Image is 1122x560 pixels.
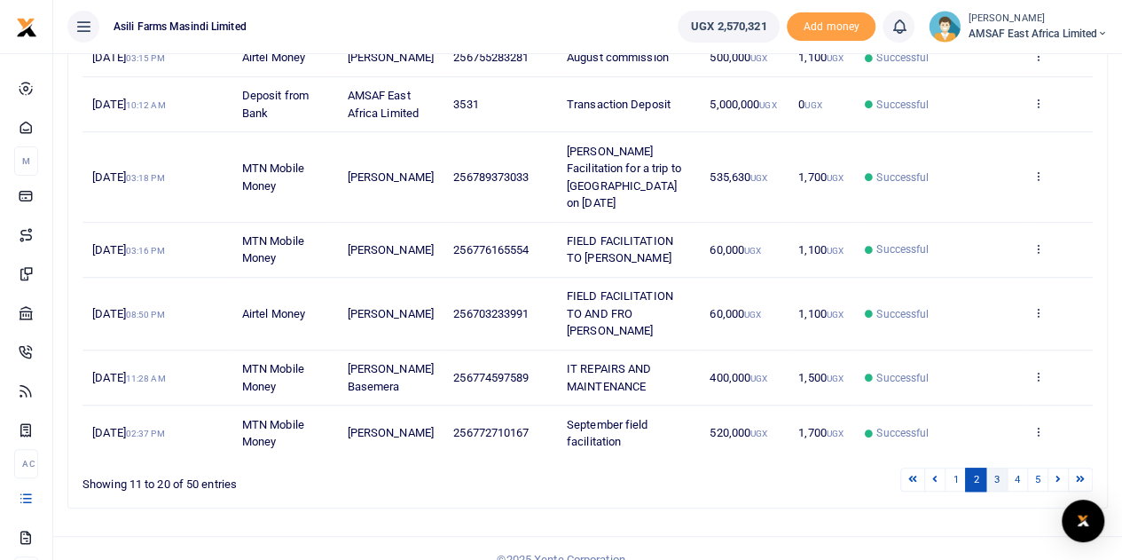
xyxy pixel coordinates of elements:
small: UGX [827,173,843,183]
small: 11:28 AM [126,374,166,383]
span: Add money [787,12,875,42]
small: UGX [827,429,843,438]
span: 535,630 [710,170,767,184]
span: August commission [567,51,669,64]
span: Airtel Money [242,51,305,64]
small: UGX [759,100,776,110]
span: [DATE] [92,426,164,439]
span: Transaction Deposit [567,98,671,111]
span: 256774597589 [453,371,529,384]
span: Successful [876,97,929,113]
span: 1,700 [798,170,843,184]
span: 256776165554 [453,243,529,256]
span: [PERSON_NAME] [347,307,433,320]
li: Ac [14,449,38,478]
span: September field facilitation [567,418,648,449]
span: Airtel Money [242,307,305,320]
div: Showing 11 to 20 of 50 entries [82,466,497,493]
small: UGX [750,53,767,63]
div: Open Intercom Messenger [1062,500,1104,542]
span: [DATE] [92,170,164,184]
img: logo-small [16,17,37,38]
span: 3531 [453,98,478,111]
span: 1,100 [798,243,843,256]
li: M [14,146,38,176]
span: 60,000 [710,307,761,320]
a: 1 [945,468,966,492]
span: [DATE] [92,371,165,384]
a: 3 [985,468,1007,492]
span: 400,000 [710,371,767,384]
a: 5 [1027,468,1048,492]
small: 02:37 PM [126,429,165,438]
span: Successful [876,50,929,66]
span: 1,100 [798,307,843,320]
small: UGX [744,246,761,256]
small: 03:15 PM [126,53,165,63]
span: FIELD FACILITATION TO AND FRO [PERSON_NAME] [567,289,673,337]
small: UGX [827,374,843,383]
span: MTN Mobile Money [242,234,304,265]
span: 500,000 [710,51,767,64]
span: Successful [876,170,929,185]
span: Asili Farms Masindi Limited [106,19,254,35]
span: 256755283281 [453,51,529,64]
small: UGX [750,374,767,383]
small: 08:50 PM [126,310,165,319]
span: MTN Mobile Money [242,418,304,449]
span: UGX 2,570,321 [691,18,766,35]
li: Wallet ballance [671,11,787,43]
small: 03:16 PM [126,246,165,256]
span: [DATE] [92,243,164,256]
span: MTN Mobile Money [242,362,304,393]
span: [PERSON_NAME] [347,243,433,256]
a: 2 [965,468,986,492]
small: UGX [750,429,767,438]
a: UGX 2,570,321 [678,11,780,43]
span: Successful [876,370,929,386]
a: logo-small logo-large logo-large [16,20,37,33]
span: Successful [876,425,929,441]
span: 1,100 [798,51,843,64]
span: [PERSON_NAME] [347,170,433,184]
span: AMSAF East Africa Limited [347,89,418,120]
small: UGX [827,310,843,319]
span: 256789373033 [453,170,529,184]
span: 256703233991 [453,307,529,320]
span: [DATE] [92,51,164,64]
span: Successful [876,241,929,257]
a: 4 [1007,468,1028,492]
span: [PERSON_NAME] Basemera [347,362,433,393]
small: 10:12 AM [126,100,166,110]
span: [DATE] [92,307,164,320]
small: UGX [827,246,843,256]
span: 1,700 [798,426,843,439]
small: UGX [744,310,761,319]
a: profile-user [PERSON_NAME] AMSAF East Africa Limited [929,11,1108,43]
img: profile-user [929,11,961,43]
span: 60,000 [710,243,761,256]
span: 5,000,000 [710,98,776,111]
span: MTN Mobile Money [242,162,304,193]
small: UGX [750,173,767,183]
span: [PERSON_NAME] [347,51,433,64]
small: 03:18 PM [126,173,165,183]
span: 0 [798,98,821,111]
a: Add money [787,19,875,32]
small: [PERSON_NAME] [968,12,1108,27]
span: 256772710167 [453,426,529,439]
small: UGX [804,100,821,110]
span: Successful [876,306,929,322]
span: [DATE] [92,98,165,111]
small: UGX [827,53,843,63]
span: IT REPAIRS AND MAINTENANCE [567,362,651,393]
span: Deposit from Bank [242,89,309,120]
span: 1,500 [798,371,843,384]
span: FIELD FACILITATION TO [PERSON_NAME] [567,234,673,265]
span: [PERSON_NAME] Facilitation for a trip to [GEOGRAPHIC_DATA] on [DATE] [567,145,681,210]
span: AMSAF East Africa Limited [968,26,1108,42]
li: Toup your wallet [787,12,875,42]
span: 520,000 [710,426,767,439]
span: [PERSON_NAME] [347,426,433,439]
